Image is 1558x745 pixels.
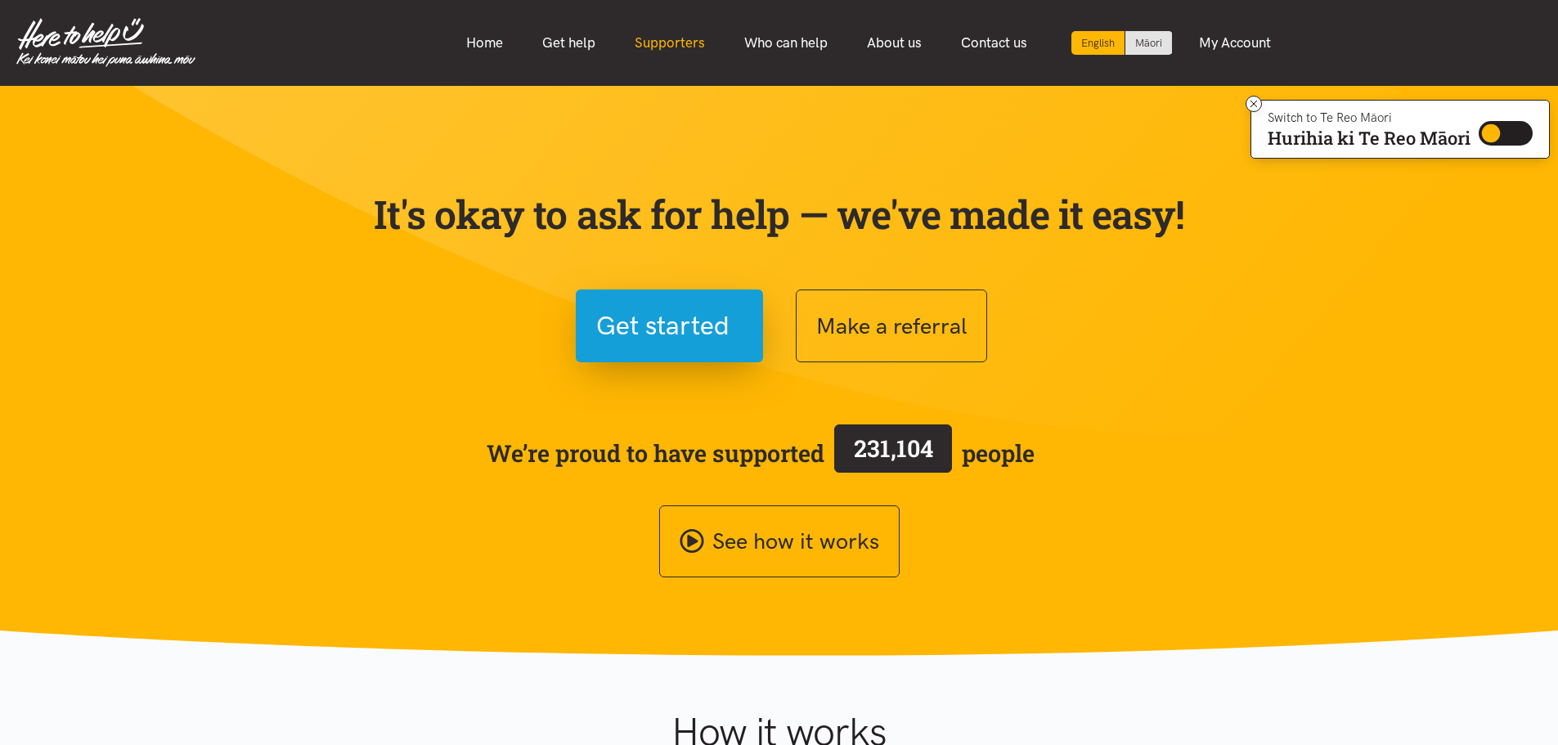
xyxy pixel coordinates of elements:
[824,421,962,485] a: 231,104
[1268,113,1470,123] p: Switch to Te Reo Māori
[576,289,763,362] button: Get started
[1179,25,1291,61] a: My Account
[596,305,730,347] span: Get started
[447,25,523,61] a: Home
[847,25,941,61] a: About us
[487,421,1035,485] span: We’re proud to have supported people
[659,505,900,578] a: See how it works
[1071,31,1173,55] div: Language toggle
[1268,131,1470,146] p: Hurihia ki Te Reo Māori
[854,433,933,464] span: 231,104
[725,25,847,61] a: Who can help
[941,25,1047,61] a: Contact us
[1125,31,1172,55] a: Switch to Te Reo Māori
[615,25,725,61] a: Supporters
[1071,31,1125,55] div: Current language
[16,18,195,67] img: Home
[796,289,987,362] button: Make a referral
[370,191,1188,238] p: It's okay to ask for help — we've made it easy!
[523,25,615,61] a: Get help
